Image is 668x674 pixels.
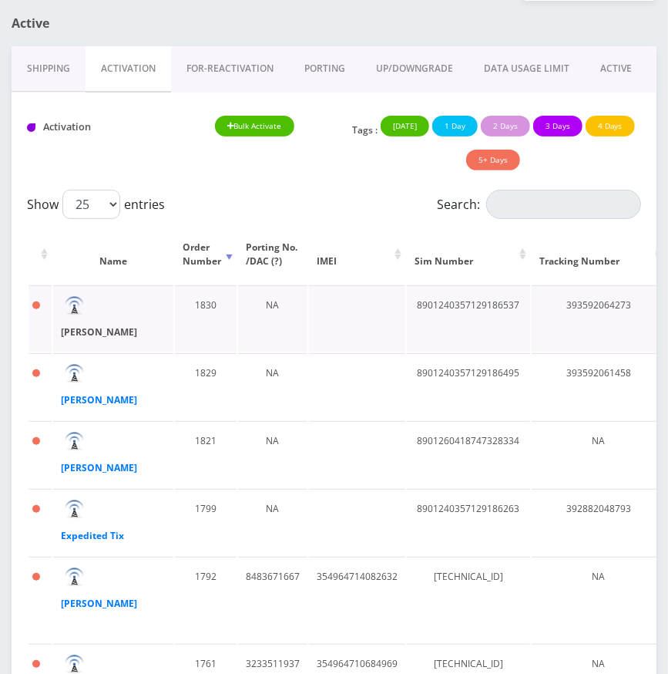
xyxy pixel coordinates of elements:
a: FOR-REActivation [171,46,289,91]
label: Search: [437,190,641,219]
td: NA [238,353,307,420]
a: UP/DOWNGRADE [361,46,468,91]
select: Showentries [62,190,120,219]
p: Tags : [352,123,378,137]
td: 8901240357129186263 [407,489,530,555]
label: Show entries [27,190,165,219]
td: NA [532,421,666,487]
td: 8901240357129186495 [407,353,530,420]
a: [PERSON_NAME] [61,461,137,474]
button: 4 Days [586,116,635,136]
a: [PERSON_NAME] [61,325,137,339]
a: [PERSON_NAME] [61,597,137,610]
td: NA [238,489,307,555]
td: 1799 [175,489,237,555]
th: : activate to sort column ascending [29,225,52,284]
th: Tracking Number: activate to sort column ascending [532,225,666,284]
a: ACTIVE [585,46,647,91]
th: Sim Number: activate to sort column ascending [407,225,530,284]
td: 8483671667 [238,557,307,642]
td: 393592061458 [532,353,666,420]
td: 1792 [175,557,237,642]
td: 1821 [175,421,237,487]
button: Bulk Activate [215,116,294,136]
a: PORTING [289,46,361,91]
td: 354964714082632 [309,557,405,642]
button: 2 Days [481,116,530,136]
td: 8901240357129186537 [407,285,530,352]
th: Porting No. /DAC (?) [238,225,307,284]
h1: Active [12,16,323,31]
td: 393592064273 [532,285,666,352]
th: IMEI: activate to sort column ascending [309,225,405,284]
a: Expedited Tix [61,529,124,542]
button: 1 Day [432,116,478,136]
button: [DATE] [381,116,429,136]
a: Activation [86,46,171,93]
td: NA [238,285,307,352]
td: 1830 [175,285,237,352]
td: NA [238,421,307,487]
img: Activation [27,123,35,132]
td: NA [532,557,666,642]
td: [TECHNICAL_ID] [407,557,530,642]
input: Search: [486,190,641,219]
td: 1829 [175,353,237,420]
th: Name [53,225,173,284]
button: 3 Days [533,116,582,136]
a: DATA USAGE LIMIT [468,46,585,91]
h1: Activation [27,121,163,133]
th: Order Number: activate to sort column ascending [175,225,237,284]
button: 5+ Days [466,150,520,170]
td: 8901260418747328334 [407,421,530,487]
a: [PERSON_NAME] [61,393,137,406]
td: 392882048793 [532,489,666,555]
a: Shipping [12,46,86,91]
